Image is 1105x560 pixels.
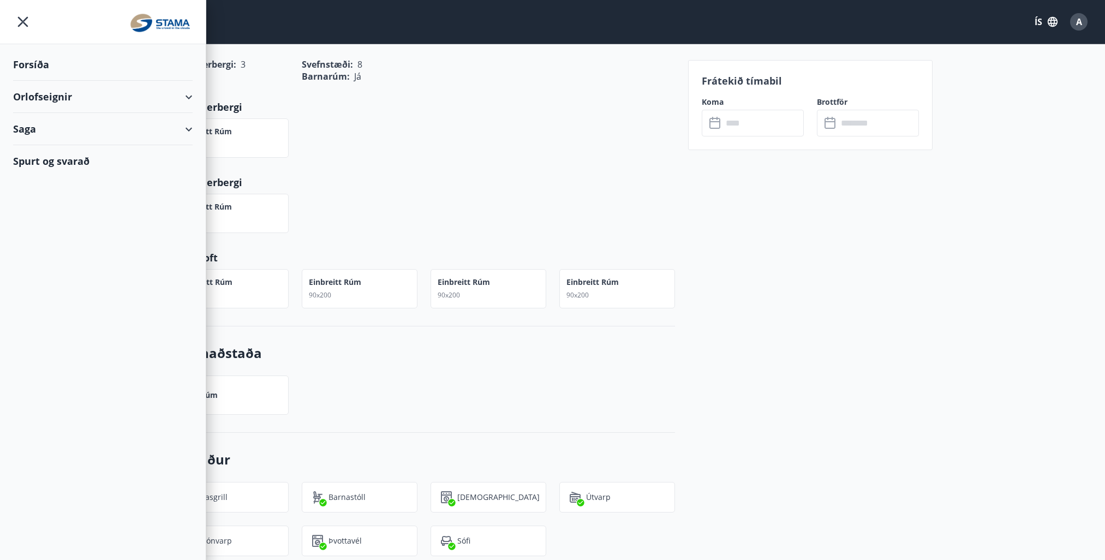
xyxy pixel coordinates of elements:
[457,535,470,546] p: Sófi
[309,290,331,300] span: 90x200
[586,492,611,503] p: Útvarp
[13,145,193,177] div: Spurt og svarað
[200,492,228,503] p: Gasgrill
[328,535,362,546] p: Þvottavél
[13,81,193,113] div: Orlofseignir
[440,534,453,547] img: pUbwa0Tr9PZZ78BdsD4inrLmwWm7eGTtsX9mJKRZ.svg
[817,97,919,108] label: Brottför
[311,534,324,547] img: Dl16BY4EX9PAW649lg1C3oBuIaAsR6QVDQBO2cTm.svg
[173,251,675,265] p: Svefnloft
[354,70,361,82] span: Já
[569,491,582,504] img: HjsXMP79zaSHlY54vW4Et0sdqheuFiP1RYfGwuXf.svg
[311,491,324,504] img: ro1VYixuww4Qdd7lsw8J65QhOwJZ1j2DOUyXo3Mt.svg
[702,97,804,108] label: Koma
[438,290,460,300] span: 90x200
[1029,12,1064,32] button: ÍS
[440,491,453,504] img: hddCLTAnxqFUMr1fxmbGG8zWilo2syolR0f9UjPn.svg
[13,12,33,32] button: menu
[13,49,193,81] div: Forsíða
[1066,9,1092,35] button: A
[438,277,490,288] p: Einbreitt rúm
[173,344,675,362] h3: Svefnaðstaða
[1076,16,1082,28] span: A
[200,535,232,546] p: Sjónvarp
[173,100,675,114] p: Svefnherbergi
[127,12,193,34] img: union_logo
[328,492,366,503] p: Barnastóll
[457,492,540,503] p: [DEMOGRAPHIC_DATA]
[302,70,350,82] span: Barnarúm :
[173,450,675,469] h3: Búnaður
[702,74,919,88] p: Frátekið tímabil
[13,113,193,145] div: Saga
[566,277,619,288] p: Einbreitt rúm
[566,290,589,300] span: 90x200
[309,277,361,288] p: Einbreitt rúm
[173,175,675,189] p: Svefnherbergi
